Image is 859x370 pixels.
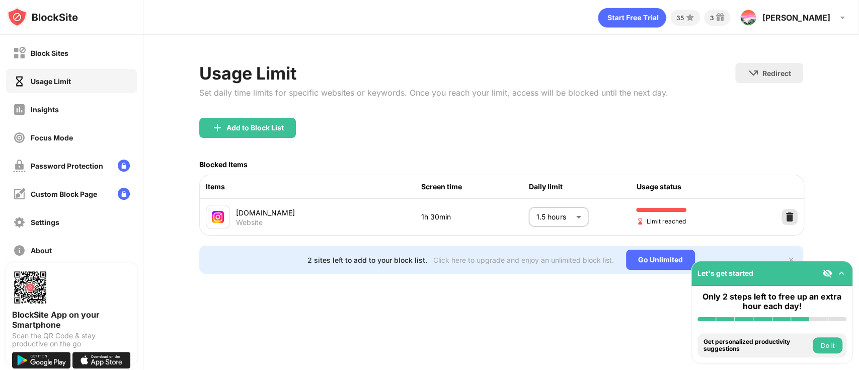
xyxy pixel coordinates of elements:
[636,217,644,226] img: hourglass-end.svg
[636,216,685,226] span: Limit reached
[206,181,421,192] div: Items
[31,190,97,198] div: Custom Block Page
[676,14,684,22] div: 35
[31,162,103,170] div: Password Protection
[762,13,830,23] div: [PERSON_NAME]
[13,47,26,59] img: block-off.svg
[199,88,668,98] div: Set daily time limits for specific websites or keywords. Once you reach your limit, access will b...
[13,75,26,88] img: time-usage-on.svg
[697,269,753,277] div: Let's get started
[433,256,614,264] div: Click here to upgrade and enjoy an unlimited block list.
[12,352,70,368] img: get-it-on-google-play.svg
[7,7,78,27] img: logo-blocksite.svg
[212,211,224,223] img: favicons
[199,63,668,84] div: Usage Limit
[710,14,714,22] div: 3
[13,131,26,144] img: focus-off.svg
[714,12,726,24] img: reward-small.svg
[697,292,846,311] div: Only 2 steps left to free up an extra hour each day!
[740,10,756,26] img: ACg8ocLQG2jE-yL23dxQCgyA4SCLz1Bv8CTHnWbHSev0COd7VucNwzM=s96-c
[12,332,131,348] div: Scan the QR Code & stay productive on the go
[13,160,26,172] img: password-protection-off.svg
[236,218,263,227] div: Website
[31,49,68,57] div: Block Sites
[12,310,131,330] div: BlockSite App on your Smartphone
[636,181,744,192] div: Usage status
[118,160,130,172] img: lock-menu.svg
[421,181,529,192] div: Screen time
[536,211,572,223] p: 1.5 hours
[31,77,71,86] div: Usage Limit
[836,268,846,278] img: omni-setup-toggle.svg
[31,246,52,255] div: About
[13,188,26,200] img: customize-block-page-off.svg
[421,211,529,223] div: 1h 30min
[226,124,284,132] div: Add to Block List
[787,256,795,264] img: x-button.svg
[307,256,427,264] div: 2 sites left to add to your block list.
[822,268,832,278] img: eye-not-visible.svg
[13,103,26,116] img: insights-off.svg
[704,338,810,353] div: Get personalized productivity suggestions
[684,12,696,24] img: points-small.svg
[31,105,59,114] div: Insights
[199,160,248,169] div: Blocked Items
[236,207,421,218] div: [DOMAIN_NAME]
[813,337,842,353] button: Do it
[528,181,636,192] div: Daily limit
[31,133,73,142] div: Focus Mode
[598,8,666,28] div: animation
[13,216,26,229] img: settings-off.svg
[762,69,791,78] div: Redirect
[12,269,48,306] img: options-page-qr-code.png
[118,188,130,200] img: lock-menu.svg
[13,244,26,257] img: about-off.svg
[31,218,59,227] div: Settings
[626,250,695,270] div: Go Unlimited
[72,352,131,368] img: download-on-the-app-store.svg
